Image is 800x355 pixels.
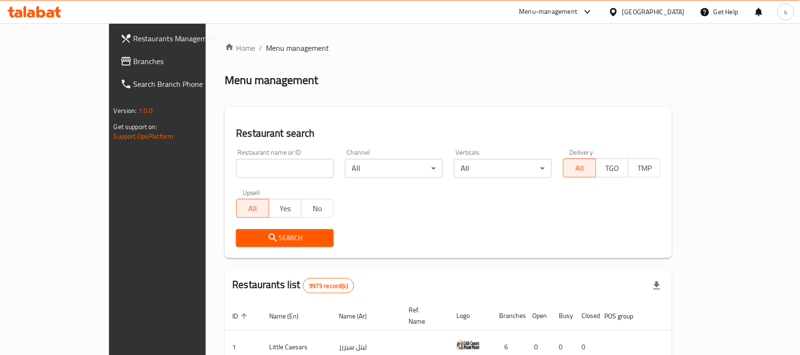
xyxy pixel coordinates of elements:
h2: Restaurant search [236,126,661,140]
span: Ref. Name [409,304,437,327]
span: Menu management [266,42,329,54]
th: Logo [449,301,491,330]
button: All [236,199,269,218]
button: All [563,159,596,177]
a: Search Branch Phone [113,73,243,95]
label: Delivery [570,149,593,156]
span: Get support on: [114,121,157,133]
th: Closed [574,301,597,330]
span: Restaurants Management [134,33,235,44]
a: Branches [113,50,243,73]
button: Yes [269,199,301,218]
span: Branches [134,56,235,67]
a: Restaurants Management [113,27,243,50]
span: 9973 record(s) [303,281,354,290]
div: Menu-management [519,6,578,18]
span: TGO [600,161,625,175]
th: Open [525,301,551,330]
span: POS group [604,310,645,322]
span: Version: [114,104,137,117]
h2: Restaurants list [232,278,354,293]
button: TGO [596,159,628,177]
th: Branches [491,301,525,330]
span: Search Branch Phone [134,78,235,90]
div: Total records count [303,278,354,293]
span: No [305,202,330,215]
div: All [345,159,443,178]
span: All [240,202,265,215]
nav: breadcrumb [225,42,672,54]
span: 1.0.0 [138,104,153,117]
button: No [301,199,334,218]
input: Search for restaurant name or ID.. [236,159,334,178]
span: s [784,7,787,17]
span: ID [232,310,250,322]
div: [GEOGRAPHIC_DATA] [622,7,685,17]
span: All [567,161,592,175]
span: Yes [273,202,298,215]
label: Upsell [243,189,260,196]
li: / [259,42,262,54]
span: TMP [632,161,657,175]
button: Search [236,229,334,247]
div: Export file [645,274,668,297]
span: Name (Ar) [339,310,379,322]
button: TMP [628,159,661,177]
h2: Menu management [225,73,318,88]
span: Name (En) [269,310,311,322]
div: All [454,159,552,178]
span: Search [244,232,326,244]
a: Support.OpsPlatform [114,130,174,142]
th: Busy [551,301,574,330]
